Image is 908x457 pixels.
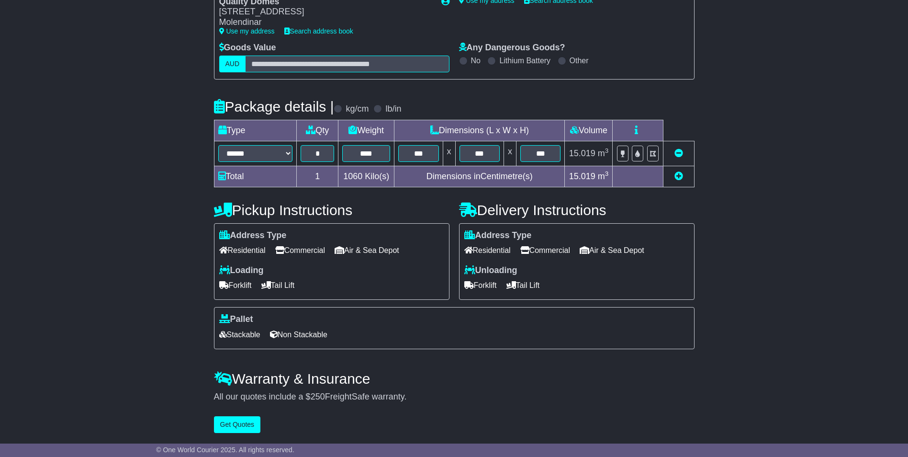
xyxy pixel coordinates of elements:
[471,56,481,65] label: No
[520,243,570,258] span: Commercial
[565,120,613,141] td: Volume
[346,104,369,114] label: kg/cm
[394,120,565,141] td: Dimensions (L x W x H)
[219,327,260,342] span: Stackable
[214,416,261,433] button: Get Quotes
[605,147,609,154] sup: 3
[674,171,683,181] a: Add new item
[284,27,353,35] a: Search address book
[464,265,517,276] label: Unloading
[219,278,252,293] span: Forklift
[219,17,432,28] div: Molendinar
[311,392,325,401] span: 250
[605,170,609,177] sup: 3
[506,278,540,293] span: Tail Lift
[338,120,394,141] td: Weight
[219,43,276,53] label: Goods Value
[214,120,297,141] td: Type
[464,278,497,293] span: Forklift
[335,243,399,258] span: Air & Sea Depot
[569,171,595,181] span: 15.019
[504,141,516,166] td: x
[219,243,266,258] span: Residential
[464,243,511,258] span: Residential
[219,27,275,35] a: Use my address
[219,314,253,325] label: Pallet
[214,166,297,187] td: Total
[385,104,401,114] label: lb/in
[394,166,565,187] td: Dimensions in Centimetre(s)
[569,149,595,158] span: 15.019
[343,171,362,181] span: 1060
[598,171,609,181] span: m
[674,149,683,158] a: Remove this item
[459,202,695,218] h4: Delivery Instructions
[261,278,295,293] span: Tail Lift
[219,230,287,241] label: Address Type
[580,243,644,258] span: Air & Sea Depot
[297,166,338,187] td: 1
[464,230,532,241] label: Address Type
[214,392,695,402] div: All our quotes include a $ FreightSafe warranty.
[297,120,338,141] td: Qty
[214,202,449,218] h4: Pickup Instructions
[275,243,325,258] span: Commercial
[156,446,294,454] span: © One World Courier 2025. All rights reserved.
[443,141,455,166] td: x
[499,56,550,65] label: Lithium Battery
[570,56,589,65] label: Other
[219,56,246,72] label: AUD
[214,99,334,114] h4: Package details |
[219,265,264,276] label: Loading
[598,149,609,158] span: m
[219,7,432,17] div: [STREET_ADDRESS]
[214,371,695,387] h4: Warranty & Insurance
[459,43,565,53] label: Any Dangerous Goods?
[338,166,394,187] td: Kilo(s)
[270,327,327,342] span: Non Stackable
